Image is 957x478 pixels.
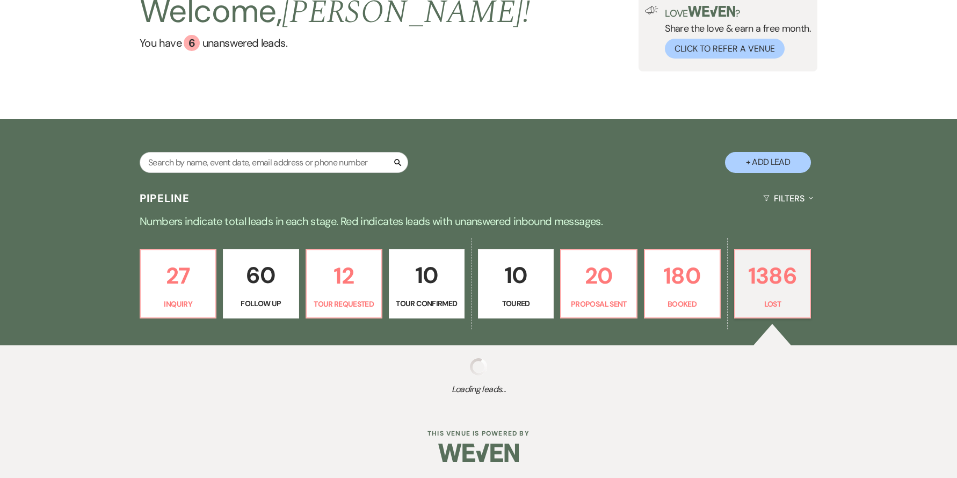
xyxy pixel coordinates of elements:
[140,35,530,51] a: You have 6 unanswered leads.
[230,257,292,293] p: 60
[306,249,382,319] a: 12Tour Requested
[665,6,811,18] p: Love ?
[396,298,458,309] p: Tour Confirmed
[560,249,637,319] a: 20Proposal Sent
[568,298,629,310] p: Proposal Sent
[223,249,299,319] a: 60Follow Up
[438,434,519,472] img: Weven Logo
[688,6,736,17] img: weven-logo-green.svg
[140,191,190,206] h3: Pipeline
[140,249,216,319] a: 27Inquiry
[140,152,408,173] input: Search by name, event date, email address or phone number
[734,249,811,319] a: 1386Lost
[478,249,554,319] a: 10Toured
[230,298,292,309] p: Follow Up
[147,298,209,310] p: Inquiry
[313,298,375,310] p: Tour Requested
[92,213,865,230] p: Numbers indicate total leads in each stage. Red indicates leads with unanswered inbound messages.
[742,298,803,310] p: Lost
[48,383,909,396] span: Loading leads...
[313,258,375,294] p: 12
[184,35,200,51] div: 6
[396,257,458,293] p: 10
[651,298,713,310] p: Booked
[389,249,465,319] a: 10Tour Confirmed
[644,249,721,319] a: 180Booked
[651,258,713,294] p: 180
[147,258,209,294] p: 27
[485,257,547,293] p: 10
[658,6,811,59] div: Share the love & earn a free month.
[645,6,658,15] img: loud-speaker-illustration.svg
[665,39,785,59] button: Click to Refer a Venue
[485,298,547,309] p: Toured
[725,152,811,173] button: + Add Lead
[568,258,629,294] p: 20
[759,184,817,213] button: Filters
[742,258,803,294] p: 1386
[470,358,487,375] img: loading spinner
